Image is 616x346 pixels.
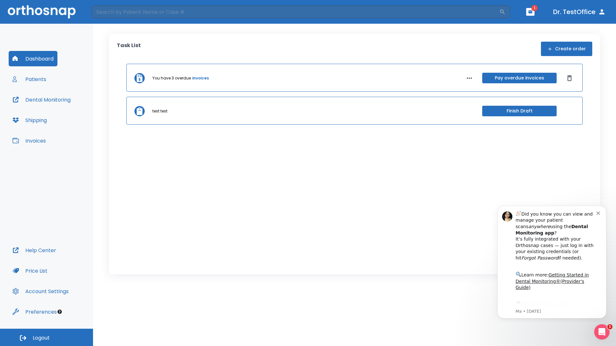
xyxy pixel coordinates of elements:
[192,75,209,81] a: invoices
[482,73,557,83] button: Pay overdue invoices
[8,5,76,18] img: Orthosnap
[9,71,50,87] button: Patients
[117,42,141,56] p: Task List
[482,106,557,116] button: Finish Draft
[28,101,109,133] div: Download the app: | ​ Let us know if you need help getting started!
[541,42,592,56] button: Create order
[152,75,191,81] p: You have 3 overdue
[9,304,61,319] button: Preferences
[9,284,73,299] button: Account Settings
[28,102,85,114] a: App Store
[92,5,499,18] input: Search by Patient Name or Case #
[109,10,114,15] button: Dismiss notification
[564,73,575,83] button: Dismiss
[152,108,167,114] p: test test
[9,92,74,107] button: Dental Monitoring
[488,200,616,322] iframe: Intercom notifications message
[531,5,538,11] span: 1
[57,309,63,315] div: Tooltip anchor
[9,133,50,148] button: Invoices
[551,6,608,18] button: Dr. TestOffice
[9,51,57,66] button: Dashboard
[9,243,60,258] button: Help Center
[607,324,612,329] span: 1
[28,109,109,114] p: Message from Ma, sent 8w ago
[594,324,610,340] iframe: Intercom live chat
[9,263,51,278] button: Price List
[33,334,50,342] span: Logout
[9,112,51,128] button: Shipping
